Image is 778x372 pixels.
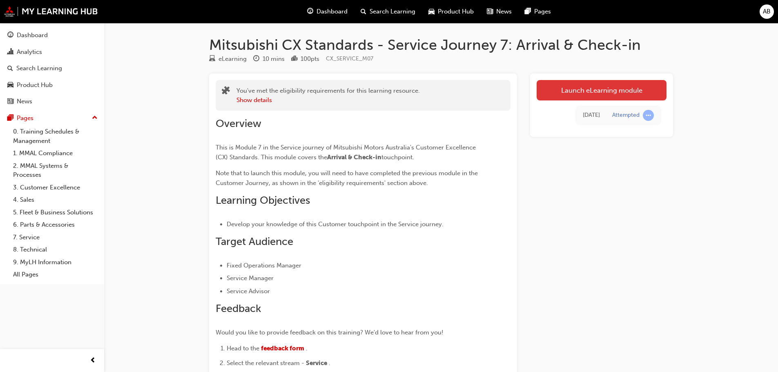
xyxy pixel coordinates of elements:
span: news-icon [487,7,493,17]
span: puzzle-icon [222,87,230,96]
span: podium-icon [291,56,297,63]
span: learningRecordVerb_ATTEMPT-icon [643,110,654,121]
span: Pages [534,7,551,16]
a: Product Hub [3,78,101,93]
span: News [496,7,512,16]
div: Analytics [17,47,42,57]
a: feedback form [261,345,304,352]
span: Develop your knowledge of this Customer touchpoint in the Service journey. [227,221,444,228]
span: guage-icon [7,32,13,39]
span: Select the relevant stream - [227,359,304,367]
a: 3. Customer Excellence [10,181,101,194]
span: pages-icon [525,7,531,17]
a: 1. MMAL Compliance [10,147,101,160]
span: Learning Objectives [216,194,310,207]
a: News [3,94,101,109]
a: 8. Technical [10,243,101,256]
div: Tue Sep 30 2025 08:45:25 GMT+1000 (Australian Eastern Standard Time) [583,111,600,120]
a: All Pages [10,268,101,281]
span: search-icon [7,65,13,72]
a: 5. Fleet & Business Solutions [10,206,101,219]
span: Head to the [227,345,259,352]
button: Pages [3,111,101,126]
a: 0. Training Schedules & Management [10,125,101,147]
span: chart-icon [7,49,13,56]
div: Type [209,54,247,64]
div: Attempted [612,111,640,119]
div: 10 mins [263,54,285,64]
div: You've met the eligibility requirements for this learning resource. [236,86,420,105]
a: search-iconSearch Learning [354,3,422,20]
a: pages-iconPages [518,3,557,20]
span: Learning resource code [326,55,373,62]
div: Dashboard [17,31,48,40]
div: Search Learning [16,64,62,73]
span: Search Learning [370,7,415,16]
span: . [306,345,308,352]
div: Duration [253,54,285,64]
button: AB [760,4,774,19]
div: eLearning [218,54,247,64]
span: . [329,359,330,367]
span: Note that to launch this module, you will need to have completed the previous module in the Custo... [216,169,479,187]
a: 6. Parts & Accessories [10,218,101,231]
div: Pages [17,114,33,123]
div: Product Hub [17,80,53,90]
span: Arrival & Check-in [327,154,381,161]
span: car-icon [428,7,435,17]
button: Show details [236,96,272,105]
a: Dashboard [3,28,101,43]
a: Analytics [3,45,101,60]
span: news-icon [7,98,13,105]
span: Would you like to provide feedback on this training? We'd love to hear from you! [216,329,444,336]
a: 7. Service [10,231,101,244]
span: learningResourceType_ELEARNING-icon [209,56,215,63]
span: up-icon [92,113,98,123]
a: guage-iconDashboard [301,3,354,20]
div: 100 pts [301,54,319,64]
span: Product Hub [438,7,474,16]
span: Dashboard [317,7,348,16]
a: news-iconNews [480,3,518,20]
div: News [17,97,32,106]
span: car-icon [7,82,13,89]
a: 9. MyLH Information [10,256,101,269]
span: pages-icon [7,115,13,122]
span: This is Module 7 in the Service journey of Mitsubishi Motors Australia's Customer Excellence (CX)... [216,144,477,161]
span: Target Audience [216,235,293,248]
button: DashboardAnalyticsSearch LearningProduct HubNews [3,26,101,111]
a: Search Learning [3,61,101,76]
a: 2. MMAL Systems & Processes [10,160,101,181]
span: search-icon [361,7,366,17]
span: clock-icon [253,56,259,63]
a: 4. Sales [10,194,101,206]
span: Service [306,359,327,367]
span: Service Advisor [227,287,270,295]
span: touchpoint. [381,154,414,161]
span: AB [763,7,771,16]
img: mmal [4,6,98,17]
span: Feedback [216,302,261,315]
a: Launch eLearning module [537,80,667,100]
a: car-iconProduct Hub [422,3,480,20]
span: guage-icon [307,7,313,17]
span: Service Manager [227,274,274,282]
span: Fixed Operations Manager [227,262,301,269]
span: Overview [216,117,261,130]
h1: Mitsubishi CX Standards - Service Journey 7: Arrival & Check-in [209,36,673,54]
span: prev-icon [90,356,96,366]
div: Points [291,54,319,64]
